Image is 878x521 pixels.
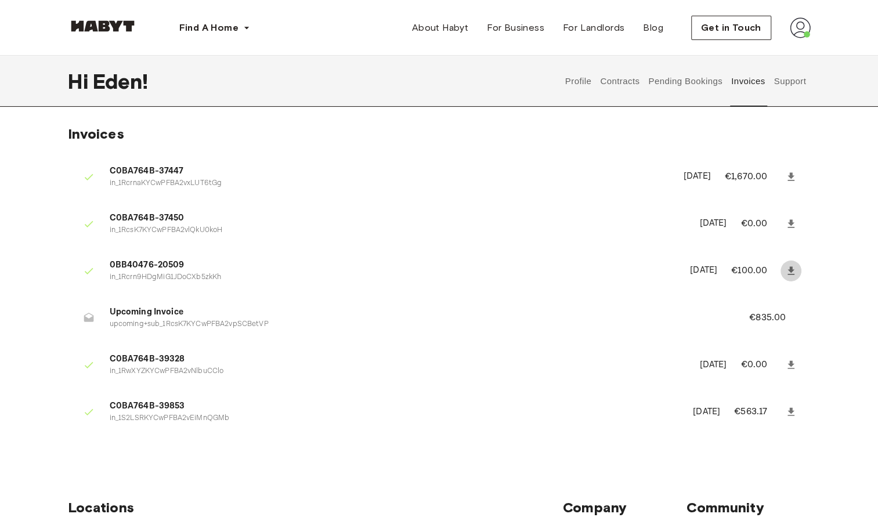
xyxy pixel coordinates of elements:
[740,358,782,372] p: €0.00
[561,56,810,107] div: user profile tabs
[478,16,554,39] a: For Business
[487,21,544,35] span: For Business
[93,69,149,93] span: Eden !
[772,56,808,107] button: Support
[690,264,717,277] p: [DATE]
[110,212,686,225] span: C0BA764B-37450
[403,16,478,39] a: About Habyt
[691,16,771,40] button: Get in Touch
[110,413,680,424] p: in_1S2LSRKYCwPFBA2vEiMnQGMb
[554,16,634,39] a: For Landlords
[686,499,810,516] span: Community
[68,499,563,516] span: Locations
[110,259,677,272] span: 0BB40476-20509
[599,56,641,107] button: Contracts
[725,170,783,184] p: €1,670.00
[412,21,468,35] span: About Habyt
[110,306,721,319] span: Upcoming Invoice
[699,217,727,230] p: [DATE]
[68,69,93,93] span: Hi
[731,264,783,278] p: €100.00
[179,21,239,35] span: Find A Home
[749,311,801,325] p: €835.00
[110,178,670,189] p: in_1RcrnaKYCwPFBA2vxLUT6tGg
[684,170,711,183] p: [DATE]
[643,21,663,35] span: Blog
[790,17,811,38] img: avatar
[729,56,766,107] button: Invoices
[110,353,686,366] span: C0BA764B-39328
[110,225,686,236] p: in_1RcsK7KYCwPFBA2vlQkU0koH
[68,125,124,142] span: Invoices
[110,165,670,178] span: C0BA764B-37447
[110,400,680,413] span: C0BA764B-39853
[740,217,782,231] p: €0.00
[563,21,624,35] span: For Landlords
[68,20,138,32] img: Habyt
[693,406,720,419] p: [DATE]
[647,56,724,107] button: Pending Bookings
[634,16,673,39] a: Blog
[563,56,593,107] button: Profile
[563,499,686,516] span: Company
[699,359,727,372] p: [DATE]
[734,405,783,419] p: €563.17
[110,272,677,283] p: in_1Rcrn9HDgMiG1JDoCXb5zkKh
[110,319,721,330] p: upcoming+sub_1RcsK7KYCwPFBA2vpSCBetVP
[110,366,686,377] p: in_1RwXYZKYCwPFBA2vNlbuCClo
[170,16,259,39] button: Find A Home
[701,21,761,35] span: Get in Touch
